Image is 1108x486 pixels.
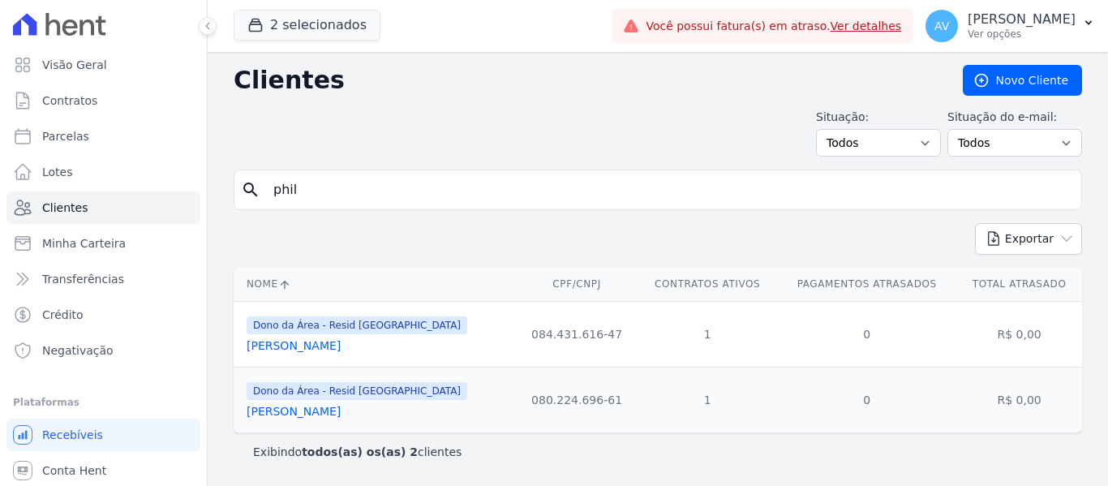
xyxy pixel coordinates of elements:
p: [PERSON_NAME] [968,11,1076,28]
span: Dono da Área - Resid [GEOGRAPHIC_DATA] [247,382,467,400]
td: 0 [777,367,956,432]
td: 1 [638,301,777,367]
a: Lotes [6,156,200,188]
a: Negativação [6,334,200,367]
a: Parcelas [6,120,200,153]
a: Crédito [6,299,200,331]
th: Nome [234,268,516,301]
th: Contratos Ativos [638,268,777,301]
label: Situação: [816,109,941,126]
button: Exportar [975,223,1082,255]
th: Total Atrasado [956,268,1082,301]
input: Buscar por nome, CPF ou e-mail [264,174,1075,206]
button: AV [PERSON_NAME] Ver opções [913,3,1108,49]
a: Minha Carteira [6,227,200,260]
i: search [241,180,260,200]
span: Recebíveis [42,427,103,443]
span: Parcelas [42,128,89,144]
h2: Clientes [234,66,937,95]
td: 080.224.696-61 [516,367,638,432]
td: R$ 0,00 [956,301,1082,367]
label: Situação do e-mail: [947,109,1082,126]
td: R$ 0,00 [956,367,1082,432]
span: Crédito [42,307,84,323]
td: 1 [638,367,777,432]
a: Contratos [6,84,200,117]
span: Visão Geral [42,57,107,73]
span: Negativação [42,342,114,359]
a: Transferências [6,263,200,295]
span: Dono da Área - Resid [GEOGRAPHIC_DATA] [247,316,467,334]
p: Exibindo clientes [253,444,462,460]
div: Plataformas [13,393,194,412]
a: [PERSON_NAME] [247,405,341,418]
a: Ver detalhes [831,19,902,32]
a: Novo Cliente [963,65,1082,96]
p: Ver opções [968,28,1076,41]
span: Conta Hent [42,462,106,479]
span: Lotes [42,164,73,180]
span: AV [934,20,949,32]
a: Visão Geral [6,49,200,81]
span: Minha Carteira [42,235,126,252]
td: 0 [777,301,956,367]
span: Contratos [42,92,97,109]
th: Pagamentos Atrasados [777,268,956,301]
span: Você possui fatura(s) em atraso. [646,18,901,35]
button: 2 selecionados [234,10,380,41]
span: Transferências [42,271,124,287]
a: Recebíveis [6,419,200,451]
td: 084.431.616-47 [516,301,638,367]
span: Clientes [42,200,88,216]
b: todos(as) os(as) 2 [302,445,418,458]
a: [PERSON_NAME] [247,339,341,352]
th: CPF/CNPJ [516,268,638,301]
a: Clientes [6,191,200,224]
